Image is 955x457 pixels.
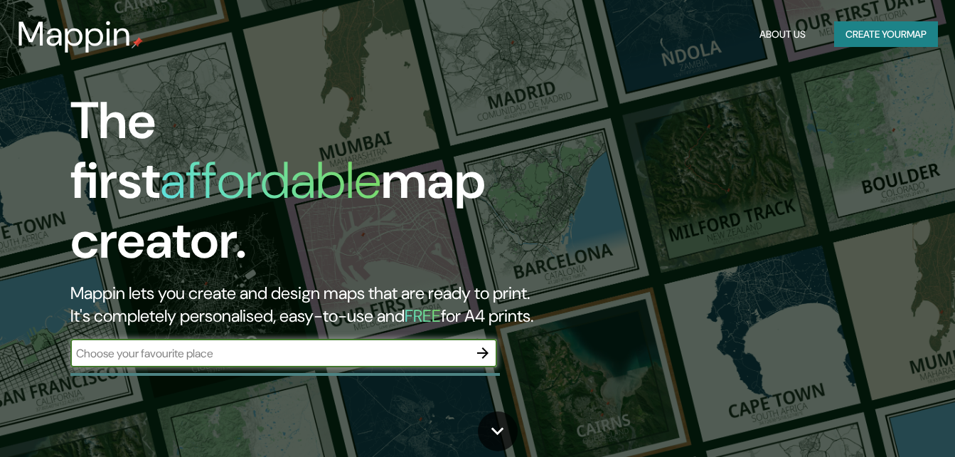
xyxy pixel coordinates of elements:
[17,14,132,54] h3: Mappin
[754,21,811,48] button: About Us
[70,91,548,282] h1: The first map creator.
[405,305,441,327] h5: FREE
[70,282,548,327] h2: Mappin lets you create and design maps that are ready to print. It's completely personalised, eas...
[160,147,381,214] h1: affordable
[834,21,938,48] button: Create yourmap
[70,345,469,362] input: Choose your favourite place
[132,37,143,48] img: mappin-pin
